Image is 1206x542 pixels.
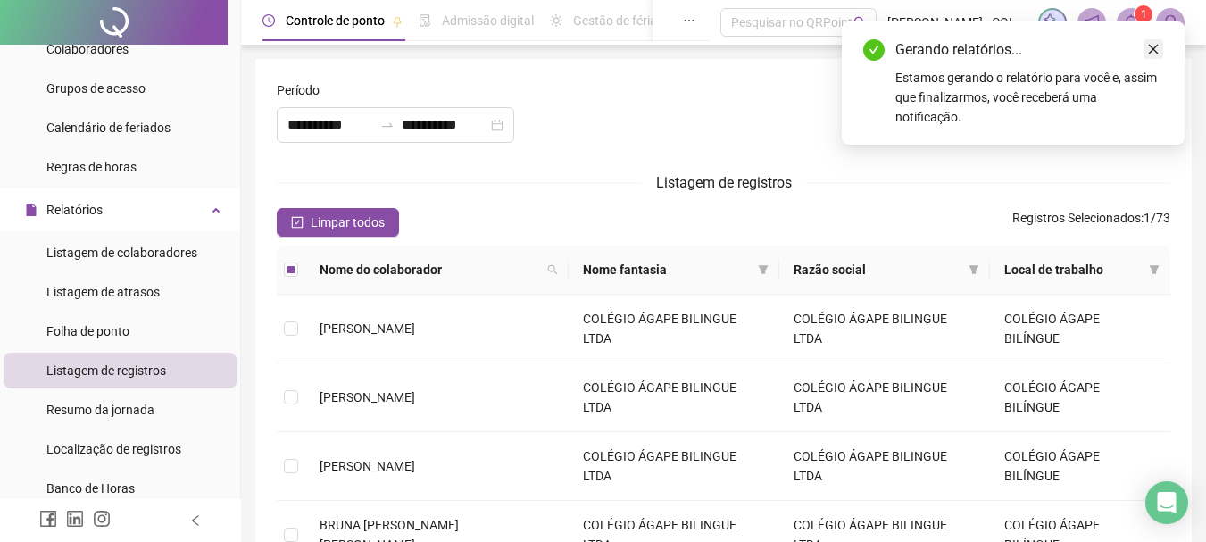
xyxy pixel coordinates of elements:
[25,204,37,216] span: file
[46,121,171,135] span: Calendário de feriados
[392,16,403,27] span: pushpin
[46,403,154,417] span: Resumo da jornada
[550,14,562,27] span: sun
[895,39,1163,61] div: Gerando relatórios...
[189,514,202,527] span: left
[1157,9,1184,36] img: 58712
[990,363,1170,432] td: COLÉGIO ÁGAPE BILÍNGUE
[969,264,979,275] span: filter
[990,432,1170,501] td: COLÉGIO ÁGAPE BILÍNGUE
[46,160,137,174] span: Regras de horas
[93,510,111,528] span: instagram
[965,256,983,283] span: filter
[46,246,197,260] span: Listagem de colaboradores
[887,13,1027,32] span: [PERSON_NAME] - COLÉGIO ÁGAPE DOM BILINGUE
[277,80,320,100] span: Período
[320,321,415,336] span: [PERSON_NAME]
[1145,256,1163,283] span: filter
[1141,8,1147,21] span: 1
[990,295,1170,363] td: COLÉGIO ÁGAPE BILÍNGUE
[320,390,415,404] span: [PERSON_NAME]
[1144,39,1163,59] a: Close
[683,14,695,27] span: ellipsis
[863,39,885,61] span: check-circle
[380,118,395,132] span: swap-right
[1012,208,1170,237] span: : 1 / 73
[779,363,990,432] td: COLÉGIO ÁGAPE BILINGUE LTDA
[46,324,129,338] span: Folha de ponto
[779,432,990,501] td: COLÉGIO ÁGAPE BILINGUE LTDA
[291,216,304,229] span: check-square
[419,14,431,27] span: file-done
[311,213,385,232] span: Limpar todos
[583,260,751,279] span: Nome fantasia
[1135,5,1152,23] sup: 1
[573,13,663,28] span: Gestão de férias
[320,260,540,279] span: Nome do colaborador
[1147,43,1160,55] span: close
[895,68,1163,127] div: Estamos gerando o relatório para você e, assim que finalizarmos, você receberá uma notificação.
[46,363,166,378] span: Listagem de registros
[1145,481,1188,524] div: Open Intercom Messenger
[1149,264,1160,275] span: filter
[46,42,129,56] span: Colaboradores
[46,285,160,299] span: Listagem de atrasos
[46,481,135,496] span: Banco de Horas
[46,442,181,456] span: Localização de registros
[66,510,84,528] span: linkedin
[1123,14,1139,30] span: bell
[1012,211,1141,225] span: Registros Selecionados
[46,203,103,217] span: Relatórios
[794,260,961,279] span: Razão social
[547,264,558,275] span: search
[569,295,779,363] td: COLÉGIO ÁGAPE BILINGUE LTDA
[1043,13,1062,32] img: sparkle-icon.fc2bf0ac1784a2077858766a79e2daf3.svg
[779,295,990,363] td: COLÉGIO ÁGAPE BILINGUE LTDA
[569,432,779,501] td: COLÉGIO ÁGAPE BILINGUE LTDA
[754,256,772,283] span: filter
[758,264,769,275] span: filter
[656,174,792,191] span: Listagem de registros
[262,14,275,27] span: clock-circle
[286,13,385,28] span: Controle de ponto
[569,363,779,432] td: COLÉGIO ÁGAPE BILINGUE LTDA
[442,13,534,28] span: Admissão digital
[46,81,146,96] span: Grupos de acesso
[1004,260,1142,279] span: Local de trabalho
[853,16,867,29] span: search
[544,256,561,283] span: search
[39,510,57,528] span: facebook
[1084,14,1100,30] span: notification
[277,208,399,237] button: Limpar todos
[320,459,415,473] span: [PERSON_NAME]
[380,118,395,132] span: to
